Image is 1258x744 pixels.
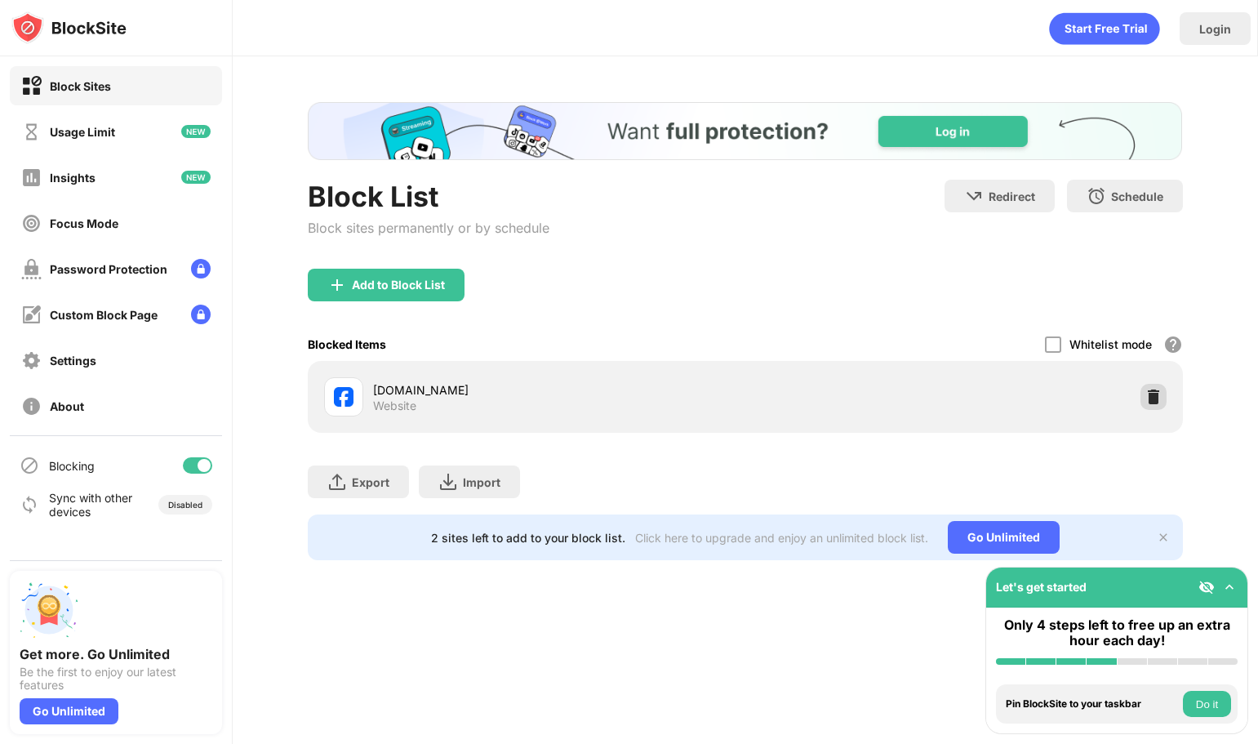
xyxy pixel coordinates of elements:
img: insights-off.svg [21,167,42,188]
div: Password Protection [50,262,167,276]
div: Blocking [49,459,95,473]
img: settings-off.svg [21,350,42,371]
div: Insights [50,171,96,185]
div: Let's get started [996,580,1087,594]
div: Get more. Go Unlimited [20,646,212,662]
div: Usage Limit [50,125,115,139]
div: Settings [50,354,96,368]
div: Website [373,399,416,413]
div: Import [463,475,500,489]
div: Pin BlockSite to your taskbar [1006,698,1179,710]
div: Redirect [989,189,1035,203]
div: Add to Block List [352,278,445,292]
img: eye-not-visible.svg [1198,579,1215,595]
img: omni-setup-toggle.svg [1221,579,1238,595]
img: favicons [334,387,353,407]
img: new-icon.svg [181,125,211,138]
div: Block List [308,180,549,213]
div: About [50,399,84,413]
img: logo-blocksite.svg [11,11,127,44]
img: time-usage-off.svg [21,122,42,142]
img: push-unlimited.svg [20,581,78,639]
div: [DOMAIN_NAME] [373,381,745,399]
div: Go Unlimited [20,698,118,724]
img: customize-block-page-off.svg [21,305,42,325]
div: 2 sites left to add to your block list. [431,531,625,545]
img: password-protection-off.svg [21,259,42,279]
img: blocking-icon.svg [20,456,39,475]
div: animation [1049,12,1160,45]
div: Click here to upgrade and enjoy an unlimited block list. [635,531,928,545]
div: Whitelist mode [1069,337,1152,351]
div: Blocked Items [308,337,386,351]
div: Be the first to enjoy our latest features [20,666,212,692]
button: Do it [1183,691,1231,717]
div: Export [352,475,389,489]
img: about-off.svg [21,396,42,417]
img: new-icon.svg [181,171,211,184]
img: block-on.svg [21,76,42,96]
div: Disabled [168,500,202,510]
img: sync-icon.svg [20,495,39,515]
img: lock-menu.svg [191,259,211,278]
div: Sync with other devices [49,491,133,519]
img: lock-menu.svg [191,305,211,324]
img: focus-off.svg [21,213,42,234]
div: Block sites permanently or by schedule [308,220,549,236]
iframe: Banner [308,102,1182,160]
div: Custom Block Page [50,308,158,322]
div: Go Unlimited [948,521,1060,554]
div: Only 4 steps left to free up an extra hour each day! [996,617,1238,648]
div: Login [1199,22,1231,36]
img: x-button.svg [1157,531,1170,544]
div: Block Sites [50,79,111,93]
div: Focus Mode [50,216,118,230]
div: Schedule [1111,189,1163,203]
